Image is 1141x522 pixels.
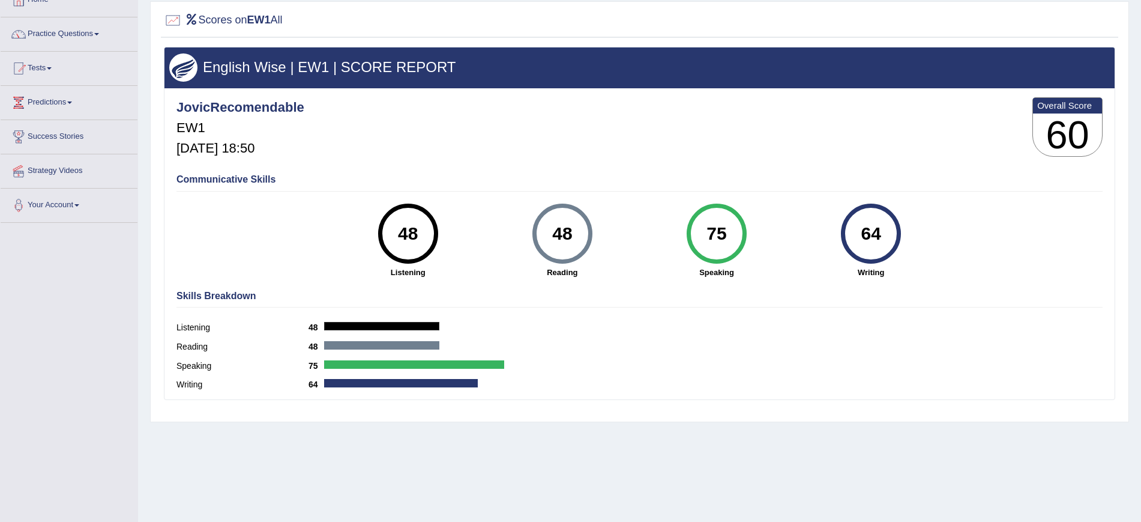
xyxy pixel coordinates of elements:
[1,86,137,116] a: Predictions
[247,14,271,26] b: EW1
[694,208,738,259] div: 75
[309,361,324,371] b: 75
[309,380,324,389] b: 64
[309,323,324,332] b: 48
[176,291,1103,302] h4: Skills Breakdown
[491,267,633,278] strong: Reading
[176,321,309,334] label: Listening
[1,52,137,82] a: Tests
[337,267,479,278] strong: Listening
[1,17,137,47] a: Practice Questions
[176,341,309,353] label: Reading
[800,267,942,278] strong: Writing
[176,141,304,156] h5: [DATE] 18:50
[176,121,304,135] h5: EW1
[176,378,309,391] label: Writing
[309,342,324,351] b: 48
[176,100,304,115] h4: JovicRecomendable
[1,154,137,184] a: Strategy Videos
[540,208,584,259] div: 48
[1033,114,1102,157] h3: 60
[1,120,137,150] a: Success Stories
[176,174,1103,185] h4: Communicative Skills
[176,360,309,372] label: Speaking
[169,59,1110,75] h3: English Wise | EW1 | SCORE REPORT
[1037,100,1098,111] b: Overall Score
[386,208,430,259] div: 48
[1,189,137,219] a: Your Account
[164,11,283,29] h2: Scores on All
[169,53,197,82] img: wings.png
[849,208,893,259] div: 64
[645,267,787,278] strong: Speaking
